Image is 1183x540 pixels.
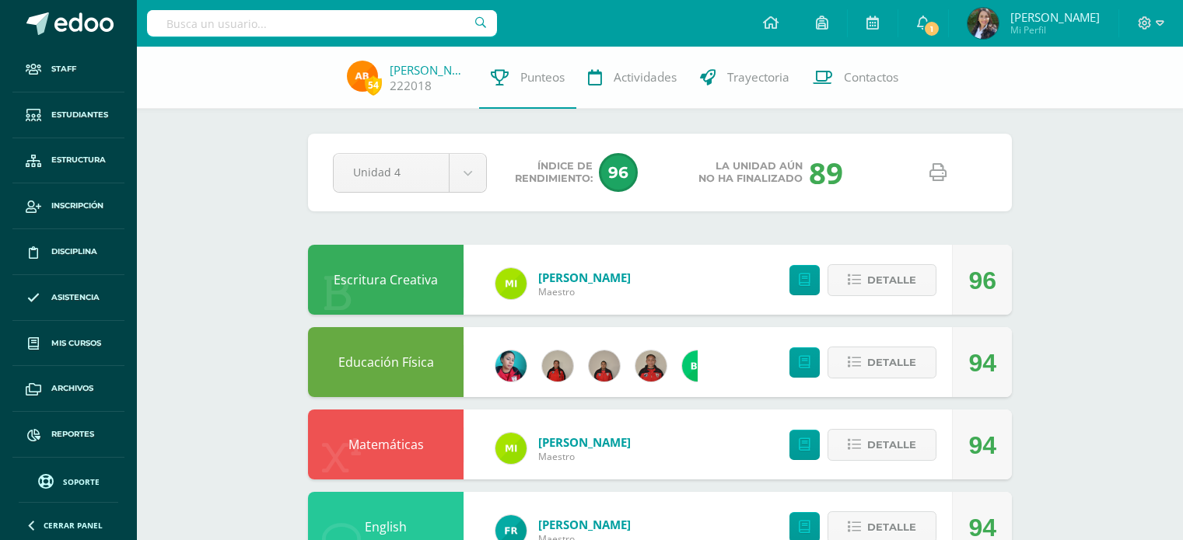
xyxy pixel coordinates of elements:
[51,382,93,395] span: Archivos
[308,327,464,397] div: Educación Física
[12,275,124,321] a: Asistencia
[51,63,76,75] span: Staff
[51,109,108,121] span: Estudiantes
[51,291,100,304] span: Asistencia
[334,154,486,192] a: Unidad 4
[538,450,631,463] span: Maestro
[12,92,124,138] a: Estudiantes
[334,271,438,288] a: Escritura Creativa
[19,470,118,491] a: Soporte
[844,69,898,85] span: Contactos
[867,430,916,459] span: Detalle
[828,264,936,296] button: Detalle
[968,8,999,39] img: a691fb3229d55866dc4a4c80c723f905.png
[682,350,713,381] img: 7976fc47626adfddeb45c36bac81a772.png
[12,321,124,367] a: Mis cursos
[576,47,688,109] a: Actividades
[479,47,576,109] a: Punteos
[599,153,638,192] span: 96
[968,328,996,398] div: 94
[809,152,843,193] div: 89
[538,270,631,285] a: [PERSON_NAME]
[828,347,936,378] button: Detalle
[44,520,103,531] span: Cerrar panel
[308,409,464,479] div: Matemáticas
[968,410,996,480] div: 94
[614,69,677,85] span: Actividades
[51,246,97,258] span: Disciplina
[635,350,667,381] img: 71371cce019ae4d3e0b45603e87f97be.png
[495,268,527,299] img: 67beab89cecdae137a63e52f9c034f5e.png
[348,436,424,453] a: Matemáticas
[12,412,124,458] a: Reportes
[390,78,432,94] a: 222018
[589,350,620,381] img: 139d064777fbe6bf61491abfdba402ef.png
[515,160,593,185] span: Índice de Rendimiento:
[538,285,631,298] span: Maestro
[51,337,101,350] span: Mis cursos
[51,428,94,441] span: Reportes
[353,154,429,190] span: Unidad 4
[308,245,464,315] div: Escritura Creativa
[688,47,801,109] a: Trayectoria
[63,476,100,487] span: Soporte
[12,229,124,275] a: Disciplina
[147,10,497,37] input: Busca un usuario...
[801,47,910,109] a: Contactos
[390,62,467,78] a: [PERSON_NAME]
[495,350,527,381] img: 4042270918fd6b5921d0ca12ded71c97.png
[365,75,382,95] span: 54
[968,246,996,315] div: 96
[12,138,124,184] a: Estructura
[828,429,936,461] button: Detalle
[542,350,573,381] img: d4deafe5159184ad8cadd3f58d7b9740.png
[12,183,124,229] a: Inscripción
[538,434,631,450] a: [PERSON_NAME]
[727,69,789,85] span: Trayectoria
[520,69,565,85] span: Punteos
[338,354,434,371] a: Educación Física
[347,61,378,92] img: ebab021af3df7c71433e42b914a4afe1.png
[1010,23,1100,37] span: Mi Perfil
[867,348,916,377] span: Detalle
[495,433,527,464] img: 67beab89cecdae137a63e52f9c034f5e.png
[1010,9,1100,25] span: [PERSON_NAME]
[51,200,103,212] span: Inscripción
[51,154,106,166] span: Estructura
[12,47,124,92] a: Staff
[12,366,124,412] a: Archivos
[698,160,803,185] span: La unidad aún no ha finalizado
[867,266,916,294] span: Detalle
[538,517,631,532] a: [PERSON_NAME]
[923,20,940,37] span: 1
[365,518,407,535] a: English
